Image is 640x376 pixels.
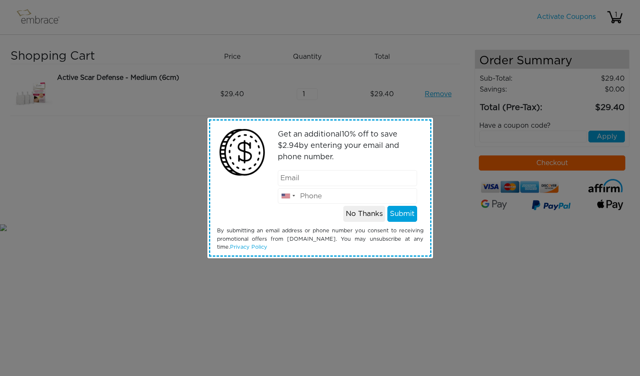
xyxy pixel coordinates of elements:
span: 10 [342,131,350,138]
button: Submit [387,206,417,222]
a: Privacy Policy [230,245,267,250]
div: United States: +1 [278,189,298,204]
p: Get an additional % off to save $ by entering your email and phone number. [278,129,417,163]
input: Email [278,170,417,186]
span: 2.94 [282,142,299,150]
input: Phone [278,188,417,204]
button: No Thanks [343,206,385,222]
img: money2.png [215,125,270,180]
div: By submitting an email address or phone number you consent to receiving promotional offers from [... [211,227,430,251]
